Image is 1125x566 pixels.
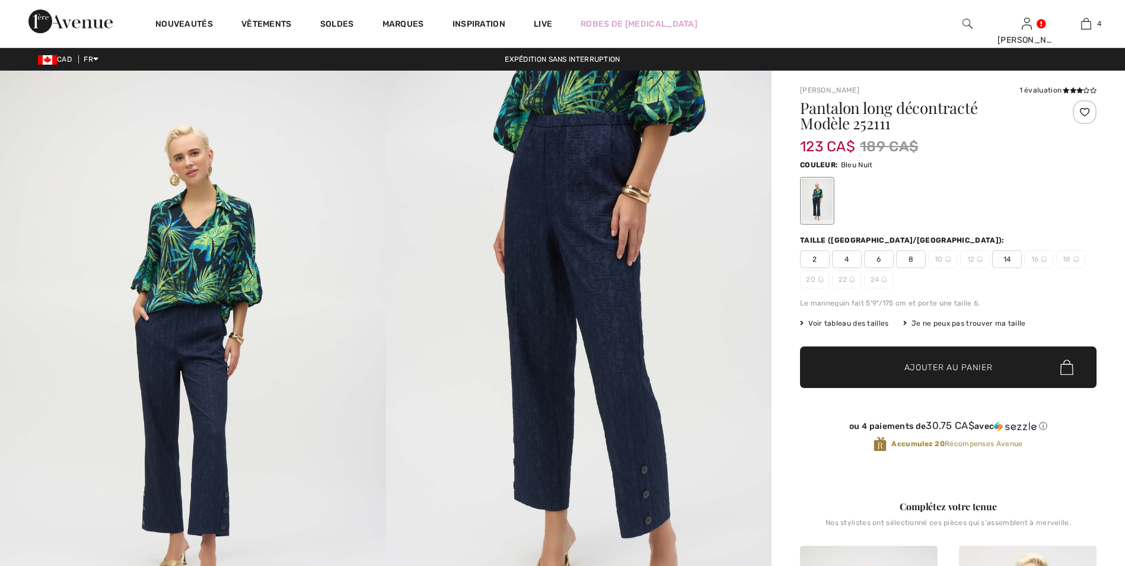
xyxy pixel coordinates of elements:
[1073,256,1079,262] img: ring-m.svg
[926,419,974,431] span: 30.75 CA$
[800,500,1097,514] div: Complétez votre tenue
[874,436,887,452] img: Récompenses Avenue
[800,318,889,329] span: Voir tableau des tailles
[904,361,993,374] span: Ajouter au panier
[864,250,894,268] span: 6
[581,18,697,30] a: Robes de [MEDICAL_DATA]
[1022,18,1032,29] a: Se connecter
[1022,17,1032,31] img: Mes infos
[994,421,1037,432] img: Sezzle
[928,250,958,268] span: 10
[800,420,1097,432] div: ou 4 paiements de avec
[383,19,424,31] a: Marques
[802,179,833,223] div: Bleu Nuit
[860,136,918,157] span: 189 CA$
[800,298,1097,309] div: Le mannequin fait 5'9"/175 cm et porte une taille 6.
[155,19,213,31] a: Nouveautés
[1041,256,1047,262] img: ring-m.svg
[896,250,926,268] span: 8
[849,276,855,282] img: ring-m.svg
[320,19,354,31] a: Soldes
[1024,250,1054,268] span: 16
[800,420,1097,436] div: ou 4 paiements de30.75 CA$avecSezzle Cliquez pour en savoir plus sur Sezzle
[84,55,98,63] span: FR
[881,276,887,282] img: ring-m.svg
[903,318,1026,329] div: Je ne peux pas trouver ma taille
[800,346,1097,388] button: Ajouter au panier
[452,19,505,31] span: Inspiration
[963,17,973,31] img: recherche
[800,86,859,94] a: [PERSON_NAME]
[800,519,1097,536] div: Nos stylistes ont sélectionné ces pièces qui s'assemblent à merveille.
[1060,360,1073,375] img: Bag.svg
[1057,17,1115,31] a: 4
[28,9,113,33] img: 1ère Avenue
[241,19,292,31] a: Vêtements
[800,235,1007,246] div: Taille ([GEOGRAPHIC_DATA]/[GEOGRAPHIC_DATA]):
[1019,85,1097,96] div: 1 évaluation
[992,250,1022,268] span: 14
[960,250,990,268] span: 12
[841,161,873,169] span: Bleu Nuit
[800,161,838,169] span: Couleur:
[38,55,77,63] span: CAD
[800,126,855,155] span: 123 CA$
[997,34,1056,46] div: [PERSON_NAME]
[945,256,951,262] img: ring-m.svg
[1081,17,1091,31] img: Mon panier
[800,250,830,268] span: 2
[1056,250,1086,268] span: 18
[832,271,862,288] span: 22
[818,276,824,282] img: ring-m.svg
[800,100,1047,131] h1: Pantalon long décontracté Modèle 252111
[891,438,1022,449] span: Récompenses Avenue
[864,271,894,288] span: 24
[1097,18,1101,29] span: 4
[832,250,862,268] span: 4
[891,440,945,448] strong: Accumulez 20
[977,256,983,262] img: ring-m.svg
[800,271,830,288] span: 20
[534,18,552,30] a: Live
[38,55,57,65] img: Canadian Dollar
